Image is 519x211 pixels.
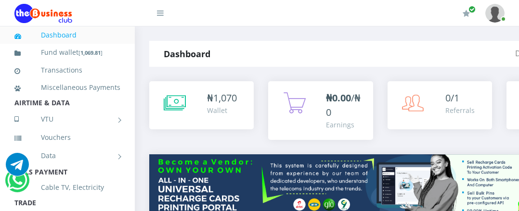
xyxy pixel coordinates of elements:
a: 0/1 Referrals [388,81,492,129]
a: Data [14,144,120,168]
a: Fund wallet[1,069.81] [14,41,120,64]
div: Referrals [445,105,475,115]
b: ₦0.00 [326,91,351,104]
a: Chat for support [6,160,29,176]
strong: Dashboard [164,48,210,60]
span: 1,070 [213,91,237,104]
span: 0/1 [445,91,459,104]
img: Logo [14,4,72,23]
div: Wallet [207,105,237,115]
span: Renew/Upgrade Subscription [468,6,476,13]
a: Dashboard [14,24,120,46]
a: Miscellaneous Payments [14,76,120,99]
a: ₦1,070 Wallet [149,81,254,129]
a: Transactions [14,59,120,81]
div: ₦ [207,91,237,105]
div: Earnings [326,120,363,130]
i: Renew/Upgrade Subscription [463,10,470,17]
span: /₦0 [326,91,361,119]
a: Cable TV, Electricity [14,176,120,199]
a: ₦0.00/₦0 Earnings [268,81,373,140]
a: Chat for support [7,176,27,192]
small: [ ] [78,49,103,56]
a: VTU [14,107,120,131]
img: User [485,4,505,23]
a: Vouchers [14,126,120,149]
b: 1,069.81 [80,49,101,56]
